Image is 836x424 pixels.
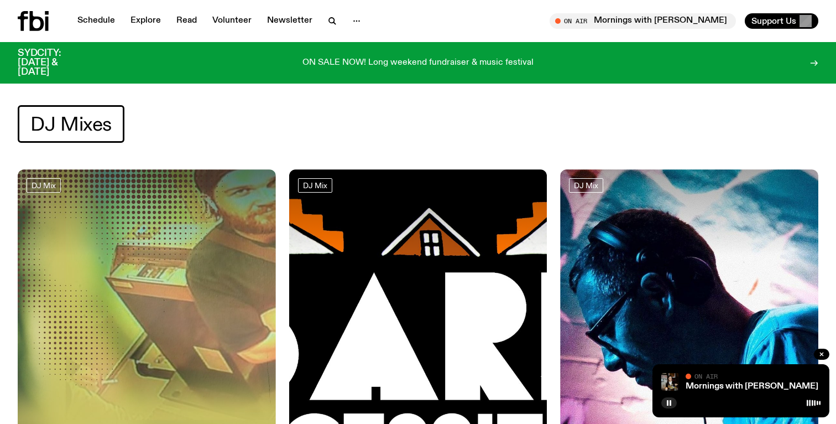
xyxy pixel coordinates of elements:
[745,13,818,29] button: Support Us
[569,178,603,193] a: DJ Mix
[260,13,319,29] a: Newsletter
[686,382,818,391] a: Mornings with [PERSON_NAME]
[170,13,203,29] a: Read
[751,16,796,26] span: Support Us
[303,181,327,189] span: DJ Mix
[30,113,112,135] span: DJ Mixes
[574,181,598,189] span: DJ Mix
[302,58,534,68] p: ON SALE NOW! Long weekend fundraiser & music festival
[27,178,61,193] a: DJ Mix
[71,13,122,29] a: Schedule
[694,373,718,380] span: On Air
[661,373,679,391] img: Sam blankly stares at the camera, brightly lit by a camera flash wearing a hat collared shirt and...
[18,49,88,77] h3: SYDCITY: [DATE] & [DATE]
[298,178,332,193] a: DJ Mix
[550,13,736,29] button: On AirMornings with [PERSON_NAME]
[124,13,168,29] a: Explore
[206,13,258,29] a: Volunteer
[32,181,56,189] span: DJ Mix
